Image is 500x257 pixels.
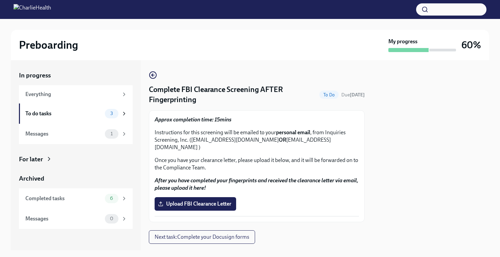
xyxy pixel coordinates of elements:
[106,196,117,201] span: 6
[159,201,231,207] span: Upload FBI Clearance Letter
[319,92,339,97] span: To Do
[19,188,133,209] a: Completed tasks6
[19,124,133,144] a: Messages1
[276,129,310,136] strong: personal email
[107,131,117,136] span: 1
[461,39,481,51] h3: 60%
[25,110,102,117] div: To do tasks
[155,177,358,191] strong: After you have completed your fingerprints and received the clearance letter via email, please up...
[19,155,133,164] a: For later
[19,103,133,124] a: To do tasks3
[341,92,365,98] span: September 5th, 2025 09:00
[106,216,117,221] span: 0
[19,38,78,52] h2: Preboarding
[25,215,102,223] div: Messages
[106,111,117,116] span: 3
[19,155,43,164] div: For later
[19,209,133,229] a: Messages0
[25,195,102,202] div: Completed tasks
[149,230,255,244] button: Next task:Complete your Docusign forms
[19,85,133,103] a: Everything
[155,129,359,151] p: Instructions for this screening will be emailed to your , from Inquiries Screening, Inc. ([EMAIL_...
[155,234,249,240] span: Next task : Complete your Docusign forms
[388,38,417,45] strong: My progress
[149,85,317,105] h4: Complete FBI Clearance Screening AFTER Fingerprinting
[25,130,102,138] div: Messages
[155,157,359,171] p: Once you have your clearance letter, please upload it below, and it will be forwarded on to the C...
[350,92,365,98] strong: [DATE]
[25,91,118,98] div: Everything
[14,4,51,15] img: CharlieHealth
[341,92,365,98] span: Due
[19,174,133,183] a: Archived
[279,137,286,143] strong: OR
[19,71,133,80] a: In progress
[155,197,236,211] label: Upload FBI Clearance Letter
[155,116,231,123] strong: Approx completion time: 15mins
